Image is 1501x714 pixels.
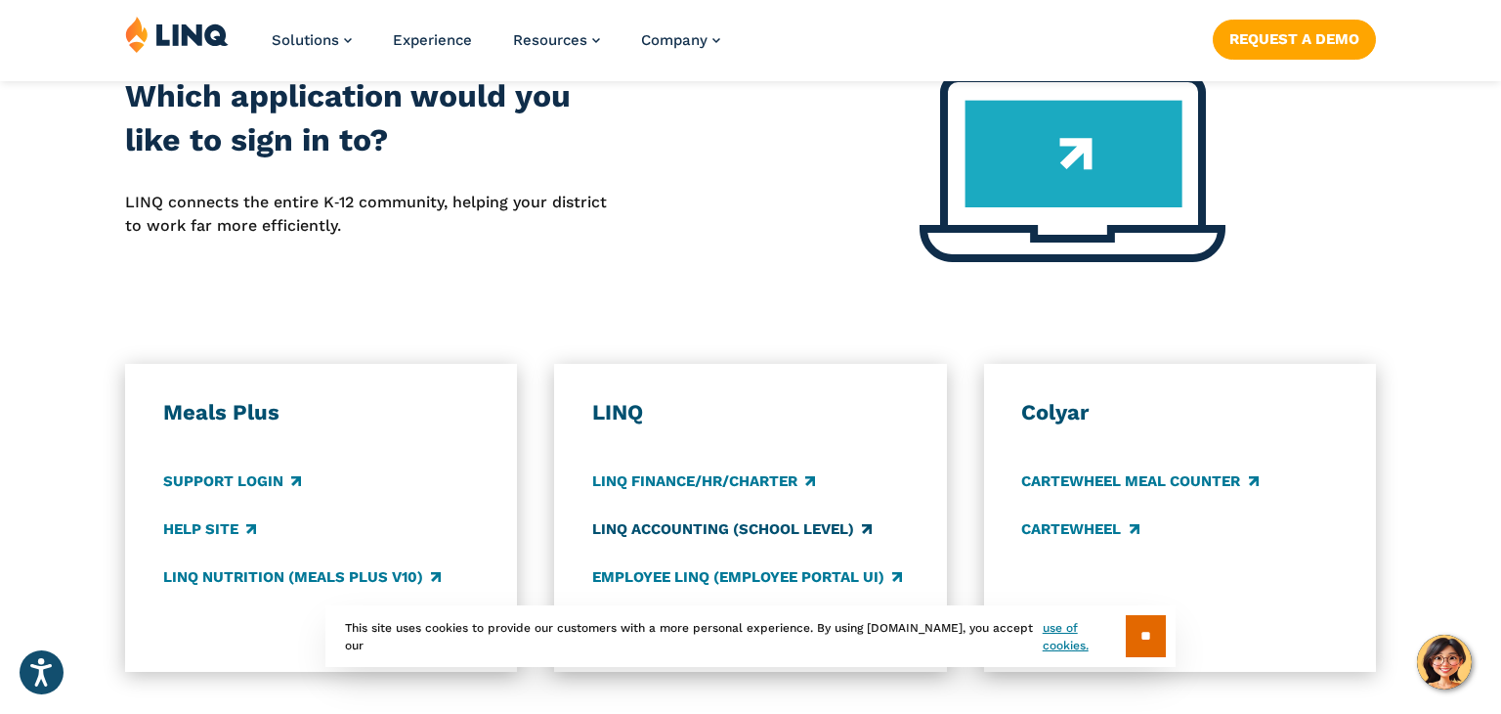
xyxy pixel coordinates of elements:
h3: Meals Plus [163,399,480,426]
div: This site uses cookies to provide our customers with a more personal experience. By using [DOMAIN... [325,605,1176,667]
a: Company [641,31,720,49]
h3: LINQ [592,399,909,426]
img: LINQ | K‑12 Software [125,16,229,53]
a: Request a Demo [1213,20,1376,59]
a: Support Login [163,470,301,492]
nav: Primary Navigation [272,16,720,80]
a: Employee LINQ (Employee Portal UI) [592,566,902,588]
button: Hello, have a question? Let’s chat. [1417,635,1472,690]
a: LINQ Accounting (school level) [592,518,872,540]
span: Resources [513,31,587,49]
a: LINQ Finance/HR/Charter [592,470,815,492]
h3: Colyar [1021,399,1338,426]
h2: Which application would you like to sign in to? [125,74,624,163]
nav: Button Navigation [1213,16,1376,59]
a: use of cookies. [1043,619,1126,654]
a: Solutions [272,31,352,49]
a: CARTEWHEEL Meal Counter [1021,470,1258,492]
a: LINQ Nutrition (Meals Plus v10) [163,566,441,588]
a: CARTEWHEEL [1021,518,1138,540]
p: LINQ connects the entire K‑12 community, helping your district to work far more efficiently. [125,191,624,239]
a: Resources [513,31,600,49]
a: Help Site [163,518,256,540]
span: Company [641,31,708,49]
span: Solutions [272,31,339,49]
a: Experience [393,31,472,49]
